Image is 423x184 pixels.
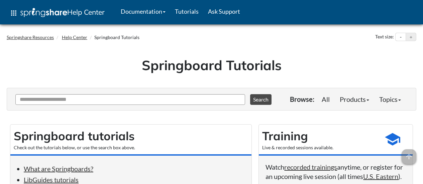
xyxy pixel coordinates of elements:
[88,34,139,41] li: Springboard Tutorials
[374,93,406,106] a: Topics
[12,56,411,74] h1: Springboard Tutorials
[335,93,374,106] a: Products
[62,34,87,40] a: Help Center
[317,93,335,106] a: All
[203,3,245,20] a: Ask Support
[250,94,272,105] button: Search
[290,95,314,104] p: Browse:
[170,3,203,20] a: Tutorials
[67,8,105,16] span: Help Center
[24,165,93,173] a: What are Springboards?
[384,131,401,148] span: school
[7,34,54,40] a: Springshare Resources
[5,3,109,23] a: apps Help Center
[396,33,406,41] button: Decrease text size
[14,128,248,144] h2: Springboard tutorials
[262,128,376,144] h2: Training
[363,172,398,180] a: U.S. Eastern
[374,33,395,41] div: Text size:
[10,9,18,17] span: apps
[24,176,79,184] a: LibGuides tutorials
[406,33,416,41] button: Increase text size
[262,144,376,151] div: Live & recorded sessions available.
[402,149,416,164] span: arrow_upward
[402,150,416,158] a: arrow_upward
[14,144,248,151] div: Check out the tutorials below, or use the search box above.
[116,3,170,20] a: Documentation
[20,8,67,17] img: Springshare
[284,163,337,171] a: recorded trainings
[266,162,406,181] p: Watch anytime, or register for an upcoming live session (all times ).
